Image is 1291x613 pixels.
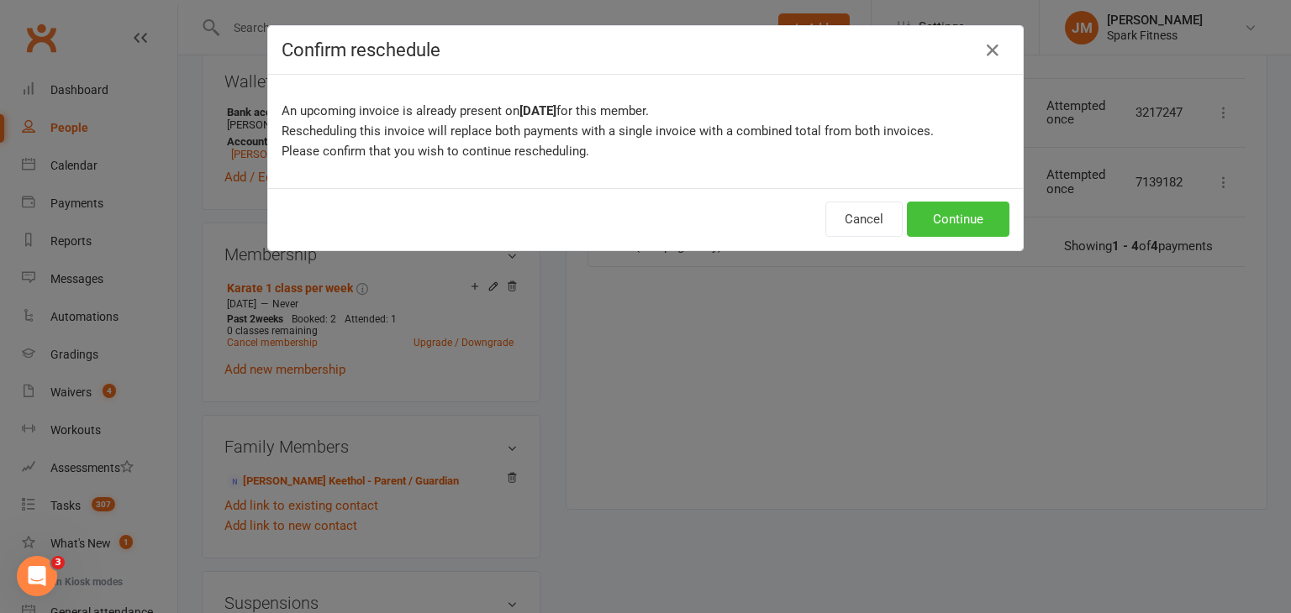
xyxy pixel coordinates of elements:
[282,101,1009,161] p: An upcoming invoice is already present on for this member. Rescheduling this invoice will replace...
[282,39,1009,60] h4: Confirm reschedule
[825,202,903,237] button: Cancel
[519,103,556,118] b: [DATE]
[17,556,57,596] iframe: Intercom live chat
[979,37,1006,64] button: Close
[51,556,65,569] span: 3
[907,202,1009,237] button: Continue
